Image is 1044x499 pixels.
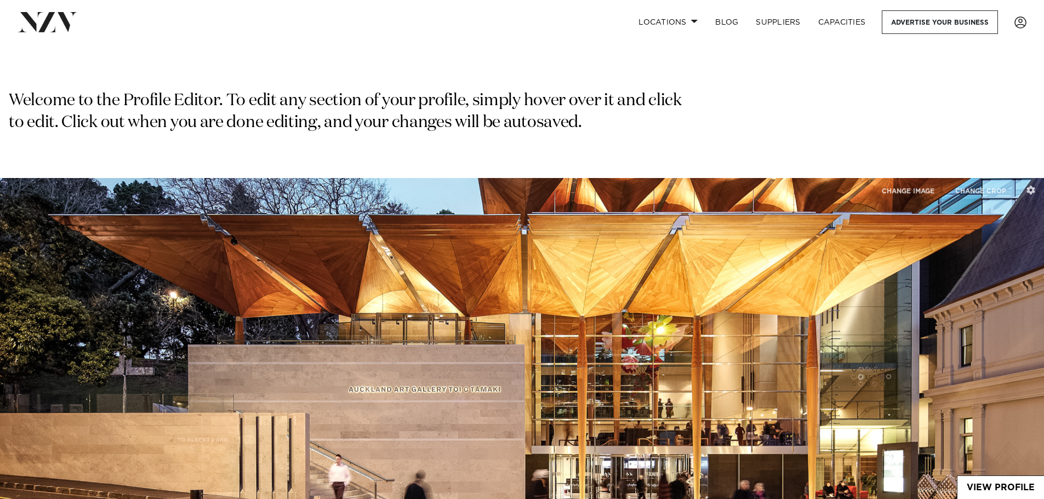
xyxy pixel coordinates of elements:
button: CHANGE IMAGE [872,179,944,203]
a: View Profile [957,476,1044,499]
button: CHANGE CROP [946,179,1016,203]
a: Advertise your business [882,10,998,34]
p: Welcome to the Profile Editor. To edit any section of your profile, simply hover over it and clic... [9,90,686,134]
img: nzv-logo.png [18,12,77,32]
a: BLOG [706,10,747,34]
a: SUPPLIERS [747,10,809,34]
a: Locations [630,10,706,34]
a: Capacities [809,10,875,34]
